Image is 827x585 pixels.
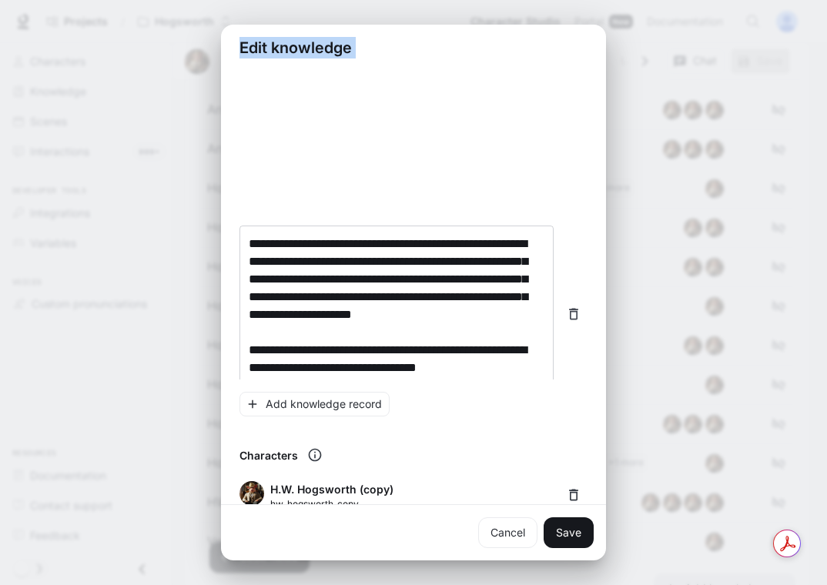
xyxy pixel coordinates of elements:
[270,497,393,511] p: hw_hogsworth_copy
[239,447,298,463] p: Characters
[270,481,393,497] p: H.W. Hogsworth (copy)
[544,517,594,548] button: Save
[478,517,537,548] a: Cancel
[221,25,606,71] h2: Edit knowledge
[560,481,588,533] span: Delete
[239,392,390,417] button: Add knowledge record
[239,481,264,506] img: H.W. Hogsworth (copy)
